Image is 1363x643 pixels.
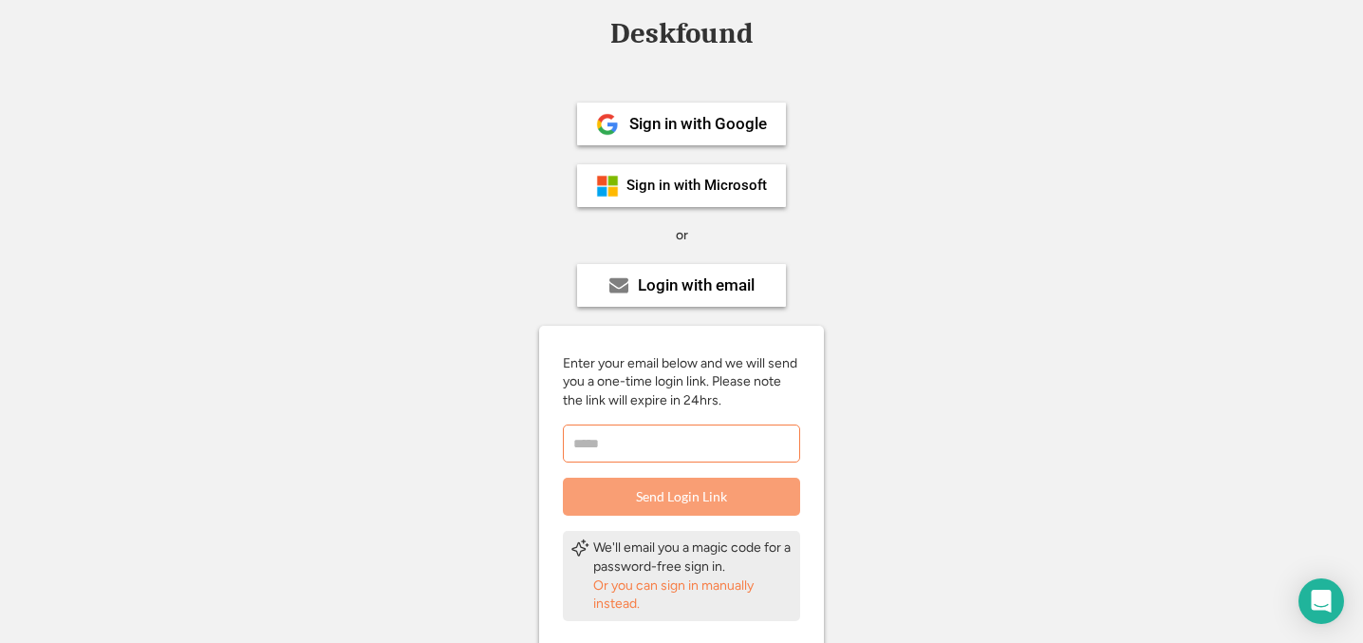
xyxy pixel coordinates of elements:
img: ms-symbollockup_mssymbol_19.png [596,175,619,198]
div: Sign in with Google [629,116,767,132]
img: 1024px-Google__G__Logo.svg.png [596,113,619,136]
div: or [676,226,688,245]
div: Or you can sign in manually instead. [593,577,793,614]
div: We'll email you a magic code for a password-free sign in. [593,539,793,576]
div: Sign in with Microsoft [626,179,767,193]
div: Enter your email below and we will send you a one-time login link. Please note the link will expi... [563,354,800,410]
button: Send Login Link [563,478,800,516]
div: Deskfound [601,19,762,48]
div: Login with email [638,277,755,293]
div: Open Intercom Messenger [1298,578,1344,624]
